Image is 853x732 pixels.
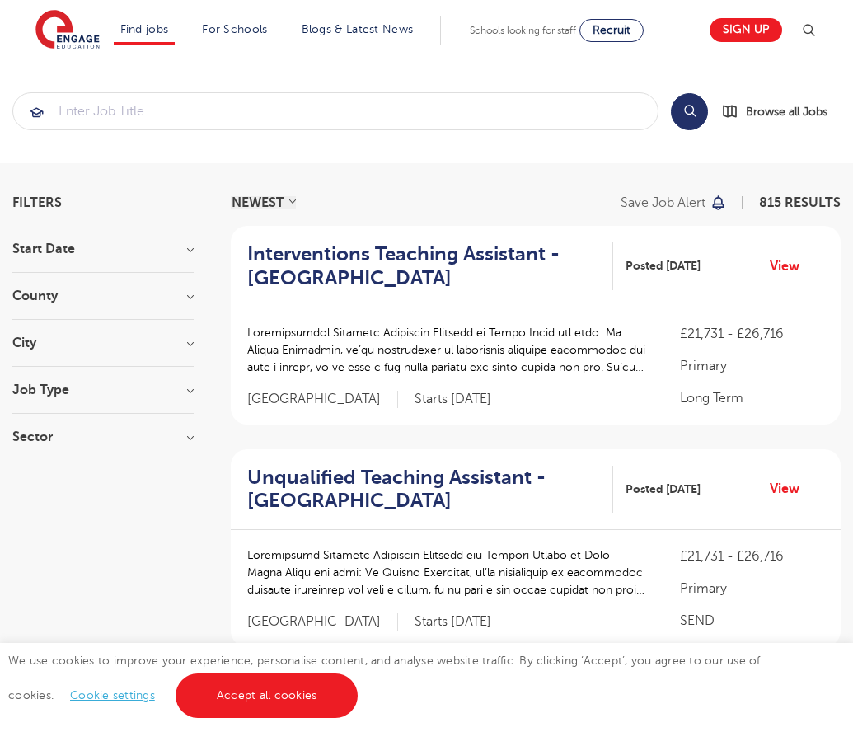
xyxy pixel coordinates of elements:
[759,195,841,210] span: 815 RESULTS
[12,430,194,443] h3: Sector
[680,388,824,408] p: Long Term
[721,102,841,121] a: Browse all Jobs
[247,324,647,376] p: Loremipsumdol Sitametc Adipiscin Elitsedd ei Tempo Incid utl etdo: Ma Aliqua Enimadmin, ve’qu nos...
[247,547,647,598] p: Loremipsumd Sitametc Adipiscin Elitsedd eiu Tempori Utlabo et Dolo Magna Aliqu eni admi: Ve Quisn...
[626,257,701,274] span: Posted [DATE]
[302,23,414,35] a: Blogs & Latest News
[70,689,155,701] a: Cookie settings
[12,196,62,209] span: Filters
[247,242,613,290] a: Interventions Teaching Assistant - [GEOGRAPHIC_DATA]
[176,673,359,718] a: Accept all cookies
[710,18,782,42] a: Sign up
[671,93,708,130] button: Search
[680,579,824,598] p: Primary
[770,478,812,500] a: View
[770,256,812,277] a: View
[579,19,644,42] a: Recruit
[247,242,600,290] h2: Interventions Teaching Assistant - [GEOGRAPHIC_DATA]
[415,391,491,408] p: Starts [DATE]
[12,383,194,396] h3: Job Type
[746,102,827,121] span: Browse all Jobs
[621,196,727,209] button: Save job alert
[680,611,824,631] p: SEND
[470,25,576,36] span: Schools looking for staff
[680,547,824,566] p: £21,731 - £26,716
[12,289,194,303] h3: County
[680,324,824,344] p: £21,731 - £26,716
[680,356,824,376] p: Primary
[12,336,194,350] h3: City
[247,613,398,631] span: [GEOGRAPHIC_DATA]
[415,613,491,631] p: Starts [DATE]
[120,23,169,35] a: Find jobs
[8,655,761,701] span: We use cookies to improve your experience, personalise content, and analyse website traffic. By c...
[202,23,267,35] a: For Schools
[621,196,705,209] p: Save job alert
[247,466,600,514] h2: Unqualified Teaching Assistant - [GEOGRAPHIC_DATA]
[247,466,613,514] a: Unqualified Teaching Assistant - [GEOGRAPHIC_DATA]
[626,481,701,498] span: Posted [DATE]
[35,10,100,51] img: Engage Education
[247,391,398,408] span: [GEOGRAPHIC_DATA]
[12,92,658,130] div: Submit
[12,242,194,256] h3: Start Date
[13,93,658,129] input: Submit
[593,24,630,36] span: Recruit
